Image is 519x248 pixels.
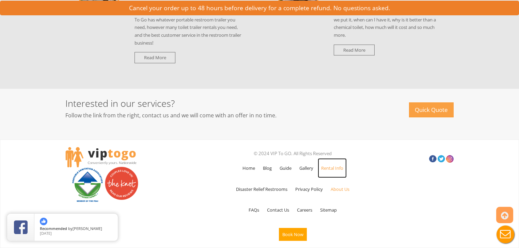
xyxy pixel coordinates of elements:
a: Read More [334,45,375,56]
a: Book Now [276,221,310,248]
span: Recommended [40,226,67,231]
a: Quick Quote [409,102,454,118]
a: Facebook [429,155,437,163]
p: Follow the link from the right, contact us and we will come with an offer in no time. [65,110,354,121]
span: [PERSON_NAME] [73,226,102,231]
button: Book Now [279,228,307,241]
span: by [40,227,112,231]
a: Home [239,158,258,178]
a: FAQs [245,200,263,220]
a: Gallery [296,158,317,178]
a: Rental Info [318,158,347,178]
p: © 2024 VIP To GO. All Rights Reserved [193,149,392,158]
a: Privacy Policy [292,179,326,199]
img: Couples love us! See our reviews on The Knot. [105,166,139,200]
button: Live Chat [492,221,519,248]
a: Blog [259,158,275,178]
img: thumbs up icon [40,218,47,225]
span: [DATE] [40,231,52,236]
a: Guide [276,158,295,178]
img: Review Rating [14,220,28,234]
a: Careers [294,200,316,220]
a: Disaster Relief Restrooms [233,179,291,199]
img: PSAI Member Logo [70,166,105,202]
a: Insta [446,155,454,163]
img: viptogo LogoVIPTOGO [65,147,137,167]
a: Twitter [438,155,445,163]
a: Contact Us [264,200,293,220]
a: About Us [327,179,353,199]
a: Read More [135,52,175,63]
h2: Interested in our services? [65,98,354,109]
a: Sitemap [317,200,340,220]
